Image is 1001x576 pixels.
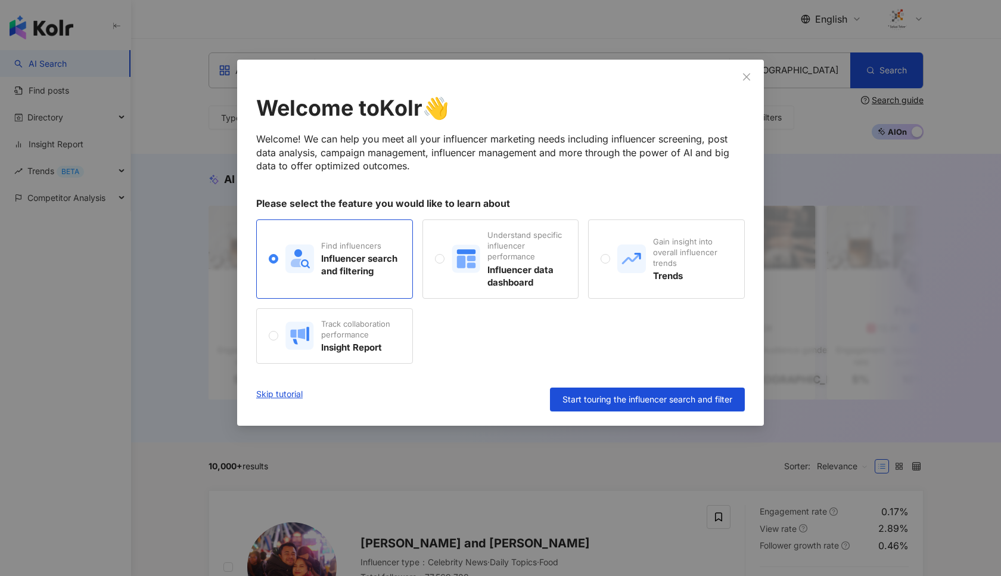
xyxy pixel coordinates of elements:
[321,252,400,277] div: Influencer search and filtering
[321,318,400,340] div: Track collaboration performance
[742,72,751,82] span: close
[487,264,566,289] div: Influencer data dashboard
[735,65,758,89] button: Close
[653,270,732,282] div: Trends
[550,388,745,411] button: Start touring the influencer search and filter
[487,230,566,262] div: Understand specific influencer performance
[256,197,745,210] div: Please select the feature you would like to learn about
[321,341,400,354] div: Insight Report
[256,93,745,123] div: Welcome to Kolr 👋
[256,132,745,172] div: Welcome! We can help you meet all your influencer marketing needs including influencer screening,...
[653,236,732,269] div: Gain insight into overall influencer trends
[321,240,400,251] div: Find influencers
[256,388,303,411] a: Skip tutorial
[562,395,732,404] span: Start touring the influencer search and filter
